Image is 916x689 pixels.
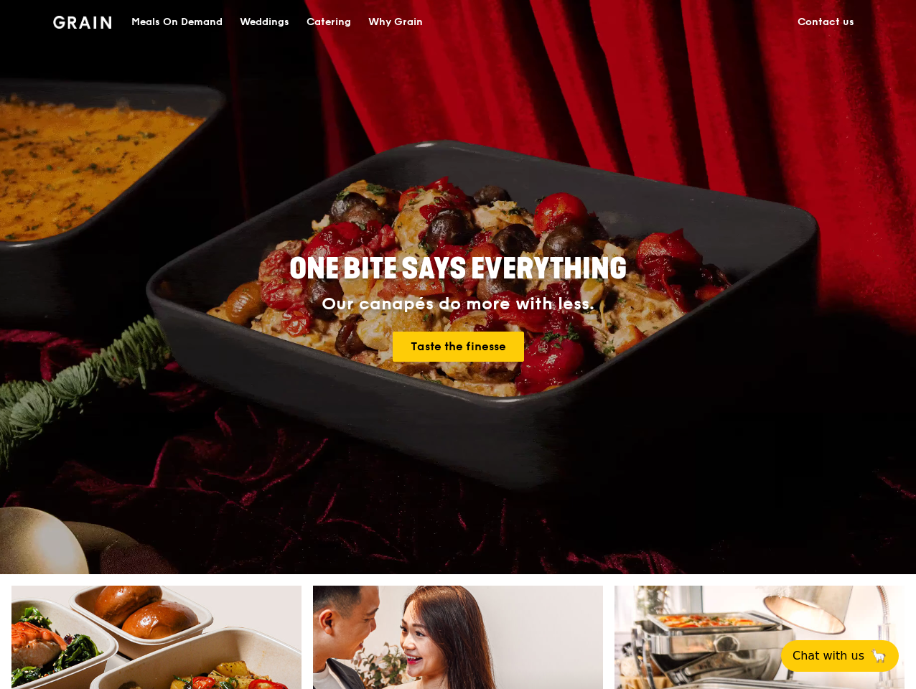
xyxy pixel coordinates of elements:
[789,1,863,44] a: Contact us
[231,1,298,44] a: Weddings
[393,332,524,362] a: Taste the finesse
[131,1,223,44] div: Meals On Demand
[240,1,289,44] div: Weddings
[360,1,431,44] a: Why Grain
[368,1,423,44] div: Why Grain
[307,1,351,44] div: Catering
[870,647,887,665] span: 🦙
[298,1,360,44] a: Catering
[200,294,716,314] div: Our canapés do more with less.
[289,252,627,286] span: ONE BITE SAYS EVERYTHING
[793,647,864,665] span: Chat with us
[53,16,111,29] img: Grain
[781,640,899,672] button: Chat with us🦙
